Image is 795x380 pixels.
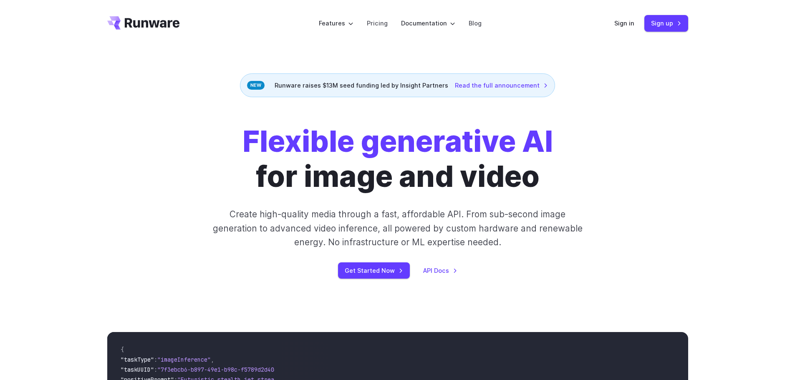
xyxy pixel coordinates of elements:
a: API Docs [423,266,457,275]
span: { [121,346,124,353]
span: "taskType" [121,356,154,363]
a: Sign up [644,15,688,31]
a: Blog [469,18,482,28]
a: Get Started Now [338,262,410,279]
a: Pricing [367,18,388,28]
span: : [154,356,157,363]
a: Read the full announcement [455,81,548,90]
span: "taskUUID" [121,366,154,373]
label: Documentation [401,18,455,28]
label: Features [319,18,353,28]
p: Create high-quality media through a fast, affordable API. From sub-second image generation to adv... [212,207,583,249]
span: , [211,356,214,363]
div: Runware raises $13M seed funding led by Insight Partners [240,73,555,97]
h1: for image and video [242,124,553,194]
span: : [154,366,157,373]
a: Go to / [107,16,180,30]
strong: Flexible generative AI [242,123,553,159]
span: "imageInference" [157,356,211,363]
span: "7f3ebcb6-b897-49e1-b98c-f5789d2d40d7" [157,366,284,373]
a: Sign in [614,18,634,28]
